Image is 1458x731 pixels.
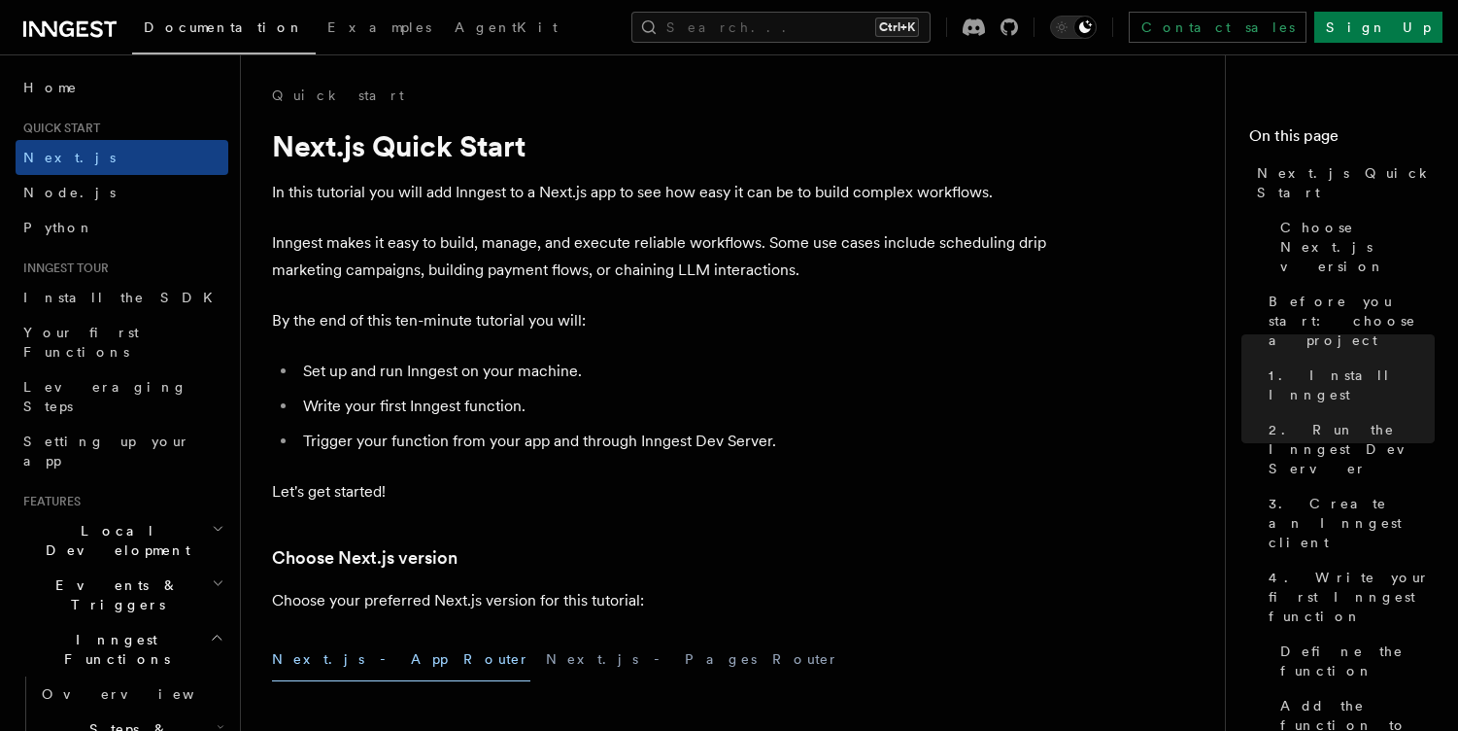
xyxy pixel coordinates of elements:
span: Examples [327,19,431,35]
a: AgentKit [443,6,569,52]
a: Next.js Quick Start [1249,156,1435,210]
span: AgentKit [455,19,558,35]
a: Quick start [272,86,404,105]
p: Let's get started! [272,478,1049,505]
h4: On this page [1249,124,1435,156]
a: Python [16,210,228,245]
span: Node.js [23,185,116,200]
span: Define the function [1280,642,1435,680]
span: Choose Next.js version [1280,218,1435,276]
li: Write your first Inngest function. [297,393,1049,420]
span: 1. Install Inngest [1269,365,1435,404]
a: Your first Functions [16,315,228,369]
span: Events & Triggers [16,575,212,614]
span: Setting up your app [23,434,190,469]
button: Search...Ctrl+K [631,12,931,43]
span: 4. Write your first Inngest function [1269,568,1435,626]
a: Home [16,70,228,105]
a: 1. Install Inngest [1261,358,1435,412]
span: Python [23,220,94,235]
span: Next.js [23,150,116,165]
a: Define the function [1272,634,1435,688]
p: Choose your preferred Next.js version for this tutorial: [272,587,1049,614]
a: Choose Next.js version [1272,210,1435,284]
a: 4. Write your first Inngest function [1261,560,1435,634]
a: 3. Create an Inngest client [1261,486,1435,560]
p: In this tutorial you will add Inngest to a Next.js app to see how easy it can be to build complex... [272,179,1049,206]
li: Set up and run Inngest on your machine. [297,358,1049,385]
span: Documentation [144,19,304,35]
span: Inngest Functions [16,630,210,669]
a: Before you start: choose a project [1261,284,1435,358]
a: Documentation [132,6,316,54]
button: Local Development [16,513,228,568]
span: Features [16,494,81,509]
span: Next.js Quick Start [1257,163,1435,202]
span: Overview [42,686,242,702]
a: Examples [316,6,443,52]
a: Leveraging Steps [16,369,228,424]
span: Install the SDK [23,290,224,305]
button: Next.js - App Router [272,638,530,681]
li: Trigger your function from your app and through Inngest Dev Server. [297,428,1049,455]
a: Install the SDK [16,280,228,315]
button: Events & Triggers [16,568,228,622]
a: Overview [34,677,228,712]
span: Leveraging Steps [23,379,187,414]
span: 3. Create an Inngest client [1269,494,1435,552]
a: Choose Next.js version [272,544,458,572]
span: Quick start [16,121,100,136]
a: Node.js [16,175,228,210]
span: Before you start: choose a project [1269,292,1435,350]
p: Inngest makes it easy to build, manage, and execute reliable workflows. Some use cases include sc... [272,229,1049,284]
button: Next.js - Pages Router [546,638,839,681]
button: Inngest Functions [16,622,228,677]
span: Local Development [16,521,212,560]
kbd: Ctrl+K [875,17,919,37]
span: Inngest tour [16,261,109,276]
h1: Next.js Quick Start [272,128,1049,163]
p: By the end of this ten-minute tutorial you will: [272,307,1049,334]
a: Next.js [16,140,228,175]
a: Contact sales [1129,12,1306,43]
a: Sign Up [1314,12,1442,43]
span: 2. Run the Inngest Dev Server [1269,420,1435,478]
button: Toggle dark mode [1050,16,1097,39]
span: Your first Functions [23,325,139,360]
a: Setting up your app [16,424,228,478]
span: Home [23,78,78,97]
a: 2. Run the Inngest Dev Server [1261,412,1435,486]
